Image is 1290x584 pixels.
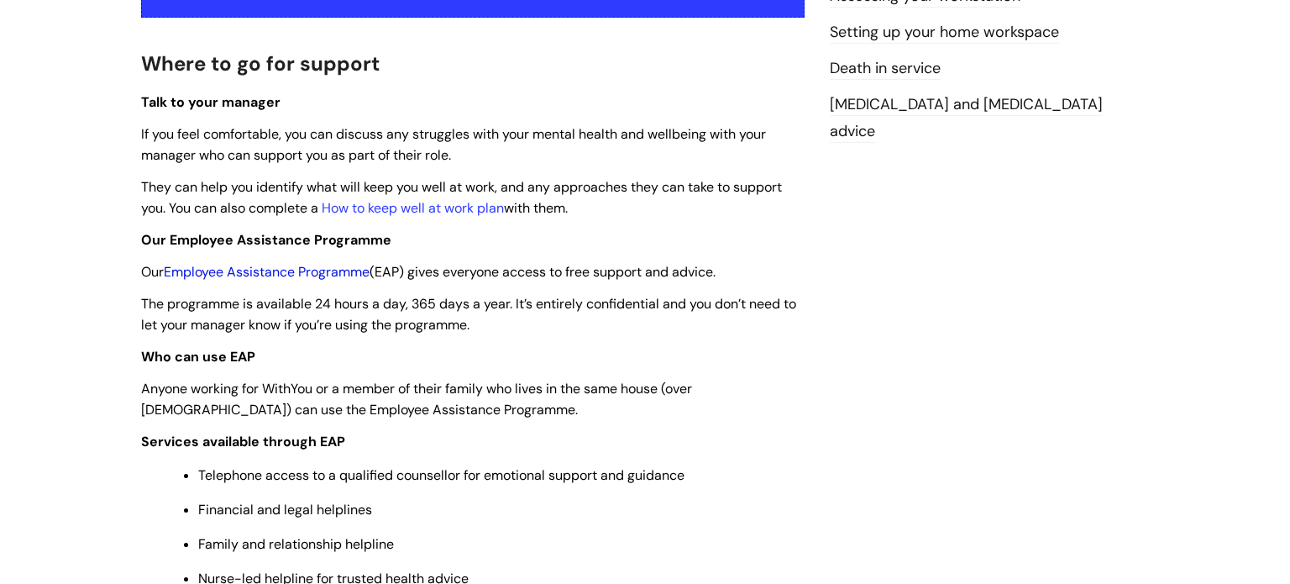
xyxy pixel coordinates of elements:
a: Employee Assistance Programme [164,263,370,281]
span: Telephone access to a qualified counsellor for emotional support and guidance [198,466,684,484]
span: Anyone working for WithYou or a member of their family who lives in the same house (over [DEMOGRA... [141,380,692,418]
span: They can help you identify what will keep you well at work, and any approaches they can take to s... [141,178,782,217]
span: If you feel comfortable, you can discuss any struggles with your mental health and wellbeing with... [141,125,766,164]
span: Financial and legal helplines [198,501,372,518]
strong: Who can use EAP [141,348,255,366]
a: How to keep well at work plan [322,199,504,217]
span: Where to go for support [141,50,380,76]
a: Death in service [830,58,941,80]
a: [MEDICAL_DATA] and [MEDICAL_DATA] advice [830,94,1103,143]
span: Our Employee Assistance Programme [141,231,391,249]
a: Setting up your home workspace [830,22,1059,44]
span: Talk to your manager [141,93,281,111]
span: with them. [504,199,568,217]
span: Our (EAP) gives everyone access to free support and advice. [141,263,716,281]
span: Family and relationship helpline [198,535,394,553]
span: The programme is available 24 hours a day, 365 days a year. It’s entirely confidential and you do... [141,295,796,334]
strong: Services available through EAP [141,433,345,450]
